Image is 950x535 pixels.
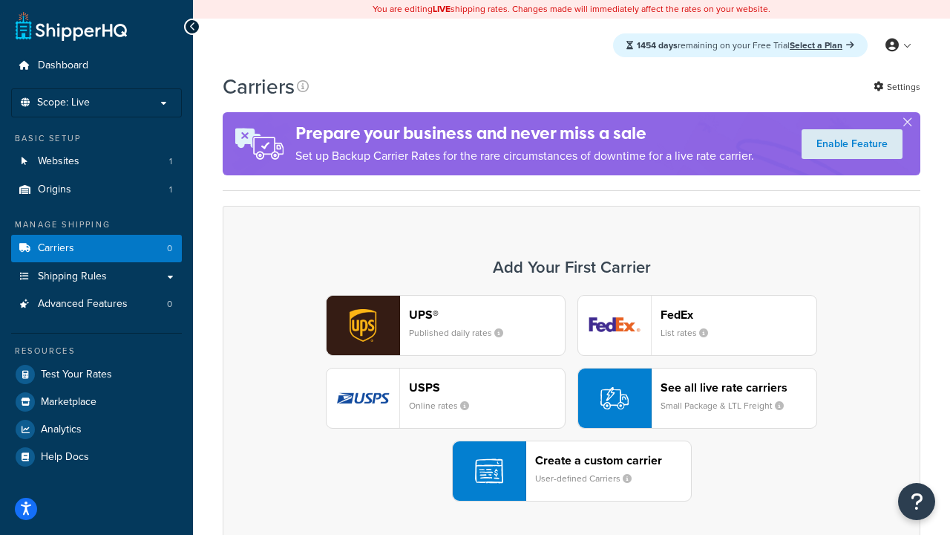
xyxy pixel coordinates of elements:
span: 0 [167,242,172,255]
img: icon-carrier-custom-c93b8a24.svg [475,457,503,485]
a: Enable Feature [802,129,902,159]
span: Shipping Rules [38,270,107,283]
a: Select a Plan [790,39,854,52]
a: Origins 1 [11,176,182,204]
span: Marketplace [41,396,96,409]
p: Set up Backup Carrier Rates for the rare circumstances of downtime for a live rate carrier. [295,146,754,166]
a: Shipping Rules [11,263,182,291]
img: usps logo [327,369,399,428]
a: Websites 1 [11,148,182,175]
button: usps logoUSPSOnline rates [326,368,566,429]
small: List rates [661,326,720,340]
li: Advanced Features [11,291,182,318]
li: Origins [11,176,182,204]
div: remaining on your Free Trial [613,33,868,57]
a: Marketplace [11,389,182,415]
h3: Add Your First Carrier [238,259,905,276]
span: Test Your Rates [41,369,112,381]
header: FedEx [661,308,816,322]
a: Advanced Features 0 [11,291,182,318]
header: Create a custom carrier [535,453,691,467]
span: Scope: Live [37,97,90,109]
div: Basic Setup [11,132,182,145]
a: Carriers 0 [11,235,182,262]
img: ups logo [327,296,399,355]
li: Websites [11,148,182,175]
a: Test Your Rates [11,361,182,388]
span: Websites [38,155,79,168]
li: Carriers [11,235,182,262]
span: Help Docs [41,451,89,464]
span: Advanced Features [38,298,128,311]
button: Open Resource Center [898,483,935,520]
header: UPS® [409,308,565,322]
h4: Prepare your business and never miss a sale [295,121,754,146]
a: Settings [874,77,920,97]
button: ups logoUPS®Published daily rates [326,295,566,356]
button: Create a custom carrierUser-defined Carriers [452,441,692,502]
small: Published daily rates [409,326,515,340]
header: See all live rate carriers [661,380,816,395]
span: Dashboard [38,59,88,72]
small: Online rates [409,399,481,412]
span: Analytics [41,424,82,436]
button: fedEx logoFedExList rates [577,295,817,356]
strong: 1454 days [637,39,678,52]
div: Resources [11,345,182,357]
b: LIVE [433,2,451,16]
a: Dashboard [11,52,182,80]
span: 1 [169,155,172,168]
button: See all live rate carriersSmall Package & LTL Freight [577,368,817,429]
img: fedEx logo [578,296,651,355]
small: Small Package & LTL Freight [661,399,796,412]
a: ShipperHQ Home [16,11,127,41]
a: Help Docs [11,444,182,470]
span: 1 [169,184,172,196]
header: USPS [409,380,565,395]
a: Analytics [11,416,182,443]
h1: Carriers [223,72,295,101]
img: ad-rules-rateshop-fe6ec290ccb7230408bd80ed9643f0289d75e0ffd9eb532fc0e269fcd187b520.png [223,112,295,175]
div: Manage Shipping [11,218,182,231]
small: User-defined Carriers [535,472,643,485]
span: 0 [167,298,172,311]
span: Origins [38,184,71,196]
img: icon-carrier-liverate-becf4550.svg [600,384,629,412]
span: Carriers [38,242,74,255]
